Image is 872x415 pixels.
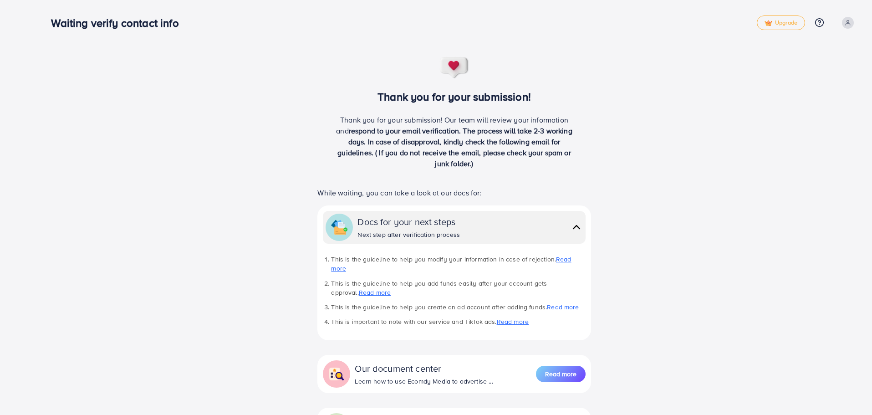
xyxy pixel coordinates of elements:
a: tickUpgrade [757,15,805,30]
h3: Thank you for your submission! [302,90,606,103]
a: Read more [536,365,586,383]
a: Read more [359,288,391,297]
p: Thank you for your submission! Our team will review your information and [333,114,576,169]
li: This is the guideline to help you create an ad account after adding funds. [331,302,585,312]
li: This is important to note with our service and TikTok ads. [331,317,585,326]
div: Learn how to use Ecomdy Media to advertise ... [355,377,493,386]
li: This is the guideline to help you modify your information in case of rejection. [331,255,585,273]
button: Read more [536,366,586,382]
div: Our document center [355,362,493,375]
div: Docs for your next steps [357,215,460,228]
span: Read more [545,369,576,379]
a: Read more [547,302,579,312]
img: tick [765,20,772,26]
img: collapse [328,366,345,382]
img: collapse [331,219,347,236]
li: This is the guideline to help you add funds easily after your account gets approval. [331,279,585,297]
span: Upgrade [765,20,797,26]
span: respond to your email verification. The process will take 2-3 working days. In case of disapprova... [337,126,572,169]
img: success [439,56,469,79]
p: While waiting, you can take a look at our docs for: [317,187,591,198]
h3: Waiting verify contact info [51,16,186,30]
a: Read more [497,317,529,326]
img: collapse [570,220,583,234]
a: Read more [331,255,571,273]
div: Next step after verification process [357,230,460,239]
